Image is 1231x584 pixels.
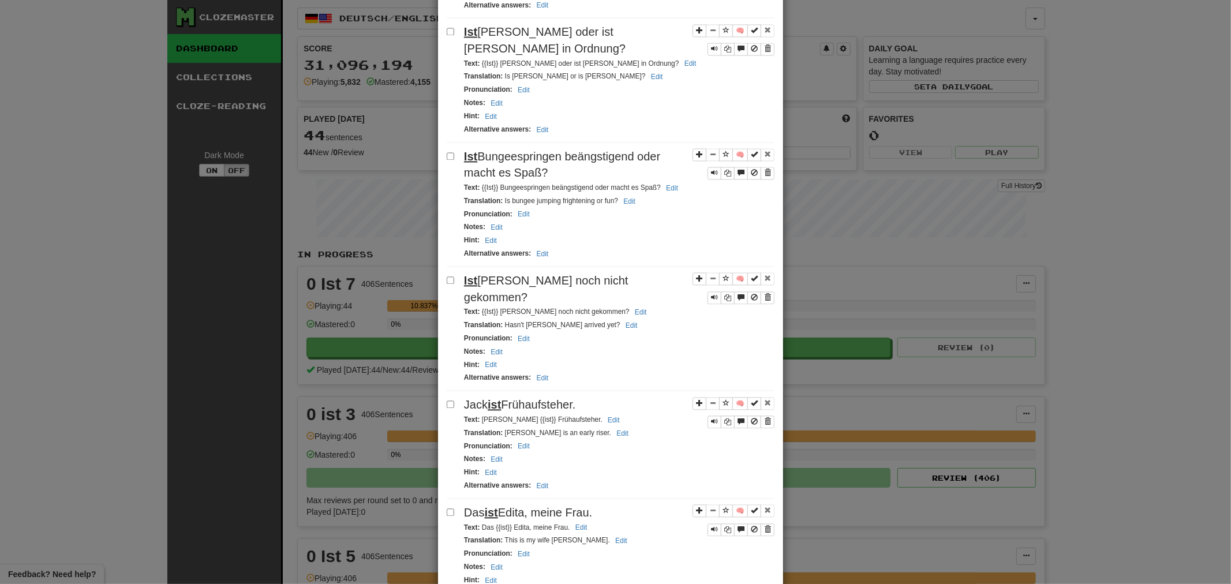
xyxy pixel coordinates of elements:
strong: Pronunciation : [464,85,512,93]
strong: Translation : [464,536,503,544]
strong: Hint : [464,576,480,584]
button: 🧠 [732,24,748,37]
strong: Hint : [464,236,480,244]
small: {{Ist}} Bungeespringen beängstigend oder macht es Spaß? [464,184,682,192]
strong: Notes : [464,563,485,571]
button: 🧠 [732,272,748,285]
strong: Hint : [464,361,480,369]
span: [PERSON_NAME] noch nicht gekommen? [464,274,628,304]
button: Edit [487,221,506,234]
div: Sentence controls [693,272,774,304]
strong: Hint : [464,468,480,476]
div: Sentence controls [708,415,774,428]
strong: Pronunciation : [464,442,512,450]
strong: Alternative answers : [464,125,531,133]
strong: Pronunciation : [464,549,512,557]
button: Edit [514,332,533,345]
button: Edit [481,110,500,123]
button: Edit [514,84,533,96]
button: Edit [487,453,506,466]
small: {{Ist}} [PERSON_NAME] oder ist [PERSON_NAME] in Ordnung? [464,59,700,68]
strong: Notes : [464,223,485,231]
button: Edit [533,123,552,136]
button: Edit [514,440,533,452]
strong: Alternative answers : [464,249,531,257]
button: Edit [604,414,623,426]
small: Hasn't [PERSON_NAME] arrived yet? [464,321,641,329]
button: 🧠 [732,504,748,517]
div: Sentence controls [708,43,774,55]
button: 🧠 [732,397,748,410]
strong: Text : [464,415,480,424]
strong: Translation : [464,429,503,437]
div: Sentence controls [693,504,774,536]
span: Jack Frühaufsteher. [464,398,575,411]
button: 🧠 [732,148,748,161]
span: Bungeespringen beängstigend oder macht es Spaß? [464,150,660,179]
button: Edit [481,234,500,247]
strong: Notes : [464,99,485,107]
small: [PERSON_NAME] is an early riser. [464,429,632,437]
div: Sentence controls [708,167,774,179]
div: Sentence controls [693,24,774,55]
div: Sentence controls [693,396,774,428]
button: Edit [481,358,500,371]
u: ist [485,506,498,519]
button: Edit [613,427,632,440]
strong: Text : [464,184,480,192]
strong: Pronunciation : [464,334,512,342]
button: Edit [487,561,506,574]
strong: Notes : [464,347,485,355]
button: Edit [487,97,506,110]
div: Sentence controls [708,523,774,536]
button: Edit [620,195,639,208]
small: Is bungee jumping frightening or fun? [464,197,639,205]
strong: Alternative answers : [464,1,531,9]
button: Edit [487,346,506,358]
button: Edit [631,306,650,319]
button: Edit [514,548,533,560]
span: Das Edita, meine Frau. [464,506,592,519]
strong: Text : [464,308,480,316]
strong: Alternative answers : [464,373,531,381]
span: [PERSON_NAME] oder ist [PERSON_NAME] in Ordnung? [464,25,626,55]
strong: Pronunciation : [464,210,512,218]
button: Edit [481,466,500,479]
strong: Text : [464,523,480,531]
button: Edit [533,372,552,384]
button: Edit [681,57,700,70]
small: Das {{ist}} Edita, meine Frau. [464,523,591,531]
strong: Hint : [464,112,480,120]
button: Edit [572,521,591,534]
button: Edit [612,534,631,547]
small: Is [PERSON_NAME] or is [PERSON_NAME]? [464,72,667,80]
strong: Alternative answers : [464,481,531,489]
u: Ist [464,150,477,163]
button: Edit [533,480,552,492]
strong: Notes : [464,455,485,463]
strong: Translation : [464,72,503,80]
strong: Text : [464,59,480,68]
u: Ist [464,274,477,287]
button: Edit [663,182,682,194]
small: This is my wife [PERSON_NAME]. [464,536,631,544]
small: [PERSON_NAME] {{ist}} Frühaufsteher. [464,415,623,424]
button: Edit [648,70,667,83]
button: Edit [622,319,641,332]
strong: Translation : [464,197,503,205]
u: Ist [464,25,477,38]
strong: Translation : [464,321,503,329]
div: Sentence controls [693,148,774,180]
div: Sentence controls [708,291,774,304]
button: Edit [533,248,552,260]
small: {{Ist}} [PERSON_NAME] noch nicht gekommen? [464,308,650,316]
u: ist [488,398,501,411]
button: Edit [514,208,533,220]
